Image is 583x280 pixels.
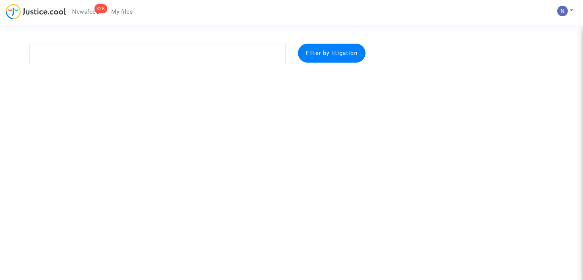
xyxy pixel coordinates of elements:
img: ACg8ocLbdXnmRFmzhNqwOPt_sjleXT1r-v--4sGn8-BO7_nRuDcVYw=s96-c [557,6,568,16]
span: My files [111,8,133,15]
a: My files [105,6,139,17]
div: 32K [95,4,107,13]
img: jc-logo.svg [6,4,66,19]
span: Filter by litigation [306,50,358,57]
a: 32KNewsfeed [66,6,105,17]
span: Newsfeed [72,8,99,15]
